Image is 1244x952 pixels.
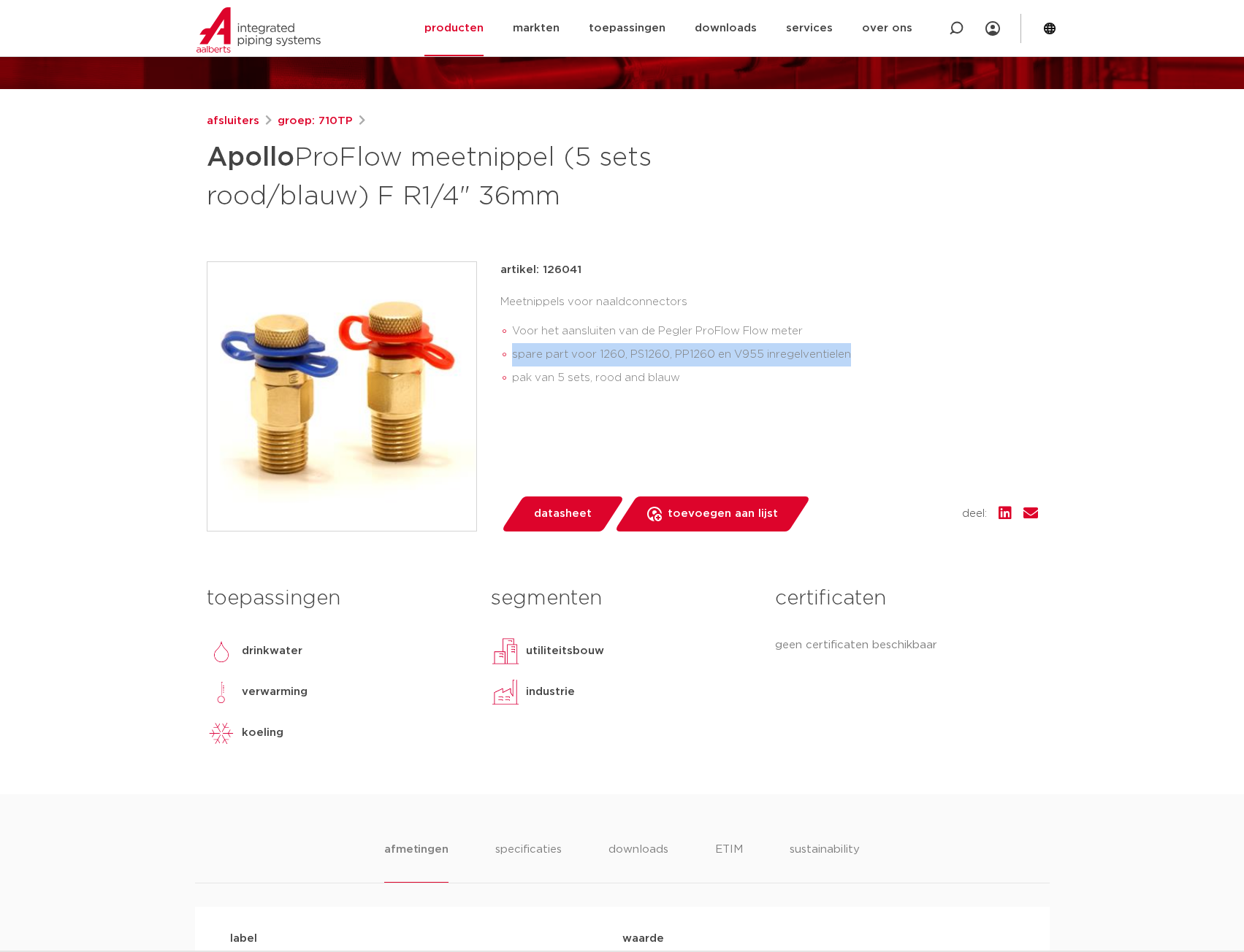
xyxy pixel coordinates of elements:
p: artikel: 126041 [500,261,581,279]
p: verwarming [242,683,308,701]
a: afsluiters [207,112,259,130]
p: geen certificaten beschikbaar [775,637,1037,654]
li: pak van 5 sets, rood and blauw [512,366,1038,390]
li: downloads [608,841,668,883]
img: verwarming [207,677,236,707]
span: toevoegen aan lijst [668,502,778,526]
p: waarde [622,930,1015,948]
li: spare part voor 1260, PS1260, PP1260 en V955 inregelventielen [512,343,1038,366]
h3: toepassingen [207,584,469,613]
h3: segmenten [491,584,753,613]
li: Voor het aansluiten van de Pegler ProFlow Flow meter [512,320,1038,343]
p: drinkwater [242,642,302,660]
div: my IPS [985,12,1000,45]
img: industrie [491,677,520,707]
div: Meetnippels voor naaldconnectors [500,291,1038,395]
img: drinkwater [207,637,236,666]
img: utiliteitsbouw [491,637,520,666]
p: industrie [526,683,575,701]
span: deel: [962,505,987,523]
li: ETIM [715,841,743,883]
li: afmetingen [384,841,448,883]
h3: certificaten [775,584,1037,613]
li: specificaties [495,841,562,883]
strong: Apollo [207,145,294,171]
h1: ProFlow meetnippel (5 sets rood/blauw) F R1/4" 36mm [207,136,755,215]
li: sustainability [790,841,860,883]
img: Product Image for Apollo ProFlow meetnippel (5 sets rood/blauw) F R1/4" 36mm [207,262,476,531]
a: groep: 710TP [278,112,353,130]
p: label [230,930,622,948]
p: koeling [242,724,283,742]
a: datasheet [500,496,625,531]
span: datasheet [534,502,592,526]
p: utiliteitsbouw [526,642,604,660]
img: koeling [207,718,236,748]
